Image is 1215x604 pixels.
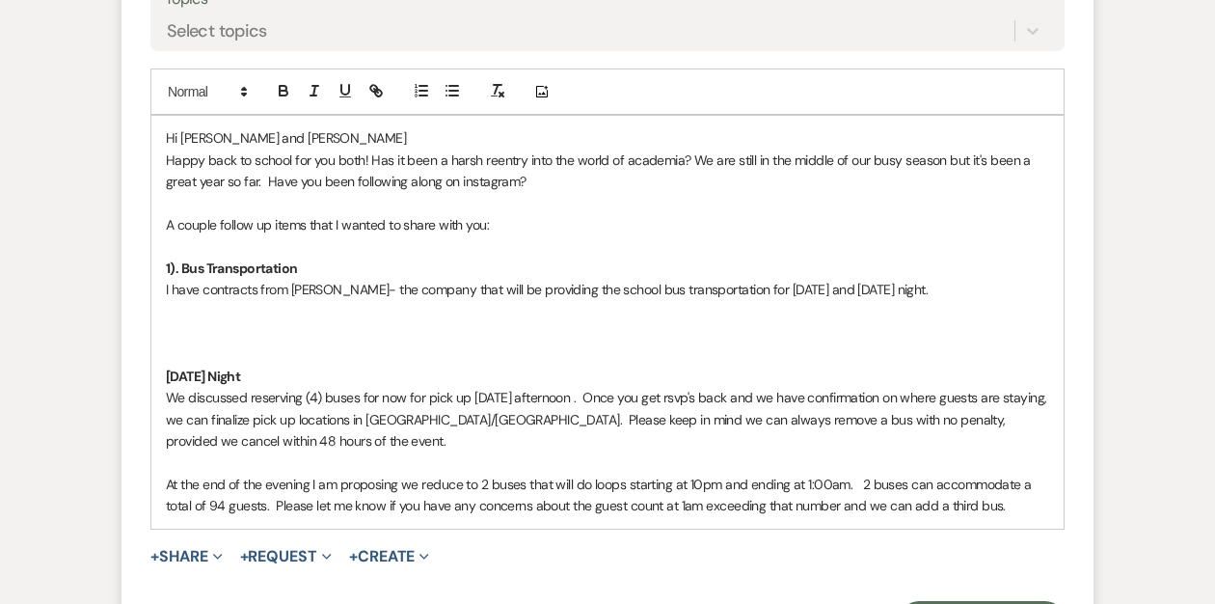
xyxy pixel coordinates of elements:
p: A couple follow up items that I wanted to share with you: [166,214,1049,235]
p: We discussed reserving (4) buses for now for pick up [DATE] afternoon . Once you get rsvp's back ... [166,387,1049,452]
p: Happy back to school for you both! Has it been a harsh reentry into the world of academia? We are... [166,150,1049,193]
span: + [150,549,159,564]
p: I have contracts from [PERSON_NAME]- the company that will be providing the school bus transporta... [166,279,1049,300]
button: Create [349,549,429,564]
div: Select topics [167,18,267,44]
span: + [349,549,358,564]
strong: [DATE] Night [166,368,240,385]
strong: 1). Bus Transportation [166,260,298,277]
span: + [240,549,249,564]
p: Hi [PERSON_NAME] and [PERSON_NAME] [166,127,1049,149]
button: Share [150,549,223,564]
p: At the end of the evening I am proposing we reduce to 2 buses that will do loops starting at 10pm... [166,474,1049,517]
button: Request [240,549,332,564]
